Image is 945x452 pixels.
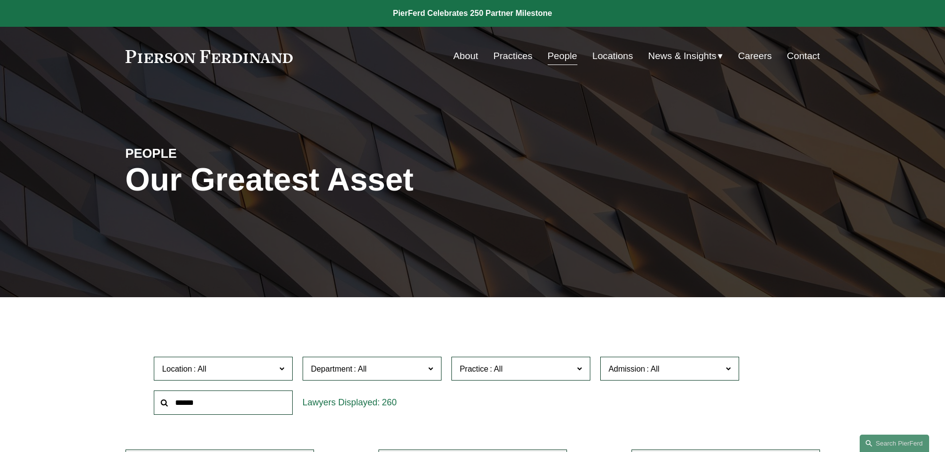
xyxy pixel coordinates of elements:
span: Department [311,365,353,373]
a: Contact [787,47,819,65]
a: Search this site [860,435,929,452]
a: Locations [592,47,633,65]
h1: Our Greatest Asset [126,162,588,198]
span: Practice [460,365,489,373]
a: Careers [738,47,772,65]
a: People [548,47,577,65]
span: Location [162,365,192,373]
span: 260 [382,397,397,407]
a: About [453,47,478,65]
a: folder dropdown [648,47,723,65]
span: Admission [609,365,645,373]
a: Practices [493,47,532,65]
span: News & Insights [648,48,717,65]
h4: PEOPLE [126,145,299,161]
